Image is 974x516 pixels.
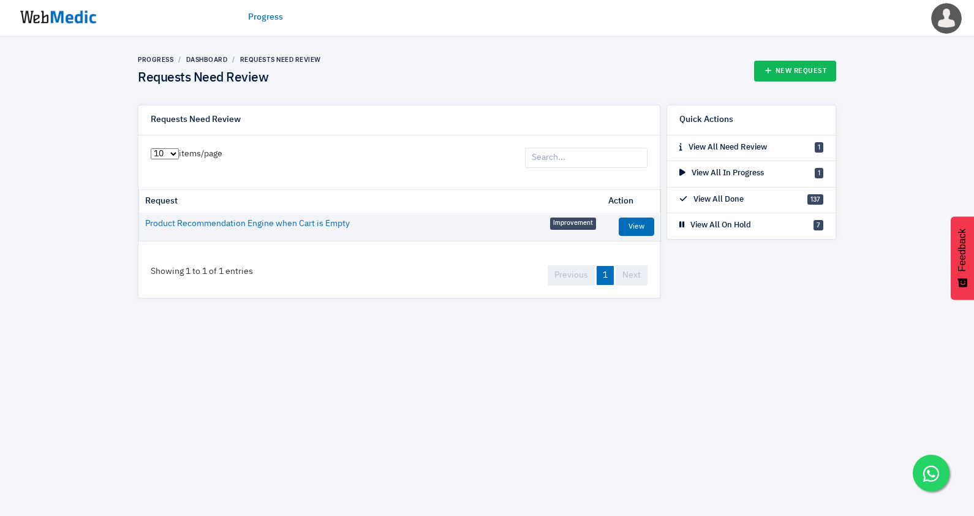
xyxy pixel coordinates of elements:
[186,56,228,63] a: Dashboard
[815,168,823,178] span: 1
[138,253,265,290] div: Showing 1 to 1 of 1 entries
[138,55,321,64] nav: breadcrumb
[619,218,654,236] a: View
[814,220,823,230] span: 7
[550,218,596,230] span: Improvement
[151,115,241,126] h6: Requests Need Review
[138,70,321,86] h4: Requests Need Review
[248,11,283,24] a: Progress
[679,115,733,126] h6: Quick Actions
[145,218,350,230] a: Product Recommendation Engine when Cart is Empty
[679,167,764,180] p: View All In Progress
[138,56,173,63] a: Progress
[616,265,647,286] a: Next
[807,194,823,205] span: 137
[951,216,974,300] button: Feedback - Show survey
[597,266,614,285] a: 1
[679,219,751,232] p: View All On Hold
[139,190,602,213] th: Request
[525,148,647,169] input: Search...
[240,56,321,63] a: Requests Need Review
[151,148,179,159] select: items/page
[602,190,660,213] th: Action
[679,142,767,154] p: View All Need Review
[151,148,222,161] label: items/page
[957,229,968,271] span: Feedback
[754,61,837,82] a: New Request
[548,265,595,286] a: Previous
[815,142,823,153] span: 1
[679,194,744,206] p: View All Done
